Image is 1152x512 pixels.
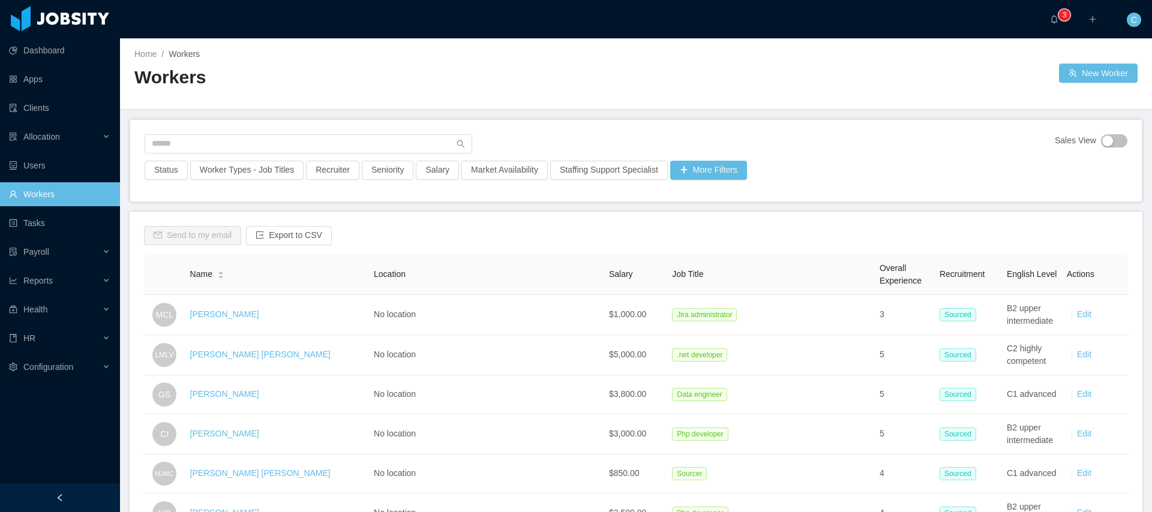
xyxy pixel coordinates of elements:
[672,388,727,401] span: Data engineer
[9,363,17,371] i: icon: setting
[1002,414,1062,454] td: B2 upper intermediate
[1055,134,1096,147] span: Sales View
[190,350,331,359] a: [PERSON_NAME] [PERSON_NAME]
[160,422,169,446] span: CI
[1077,468,1091,478] a: Edit
[1077,429,1091,438] a: Edit
[9,305,17,314] i: icon: medicine-box
[940,308,976,321] span: Sourced
[940,309,981,319] a: Sourced
[457,140,465,148] i: icon: search
[369,375,604,414] td: No location
[217,274,224,278] i: icon: caret-down
[609,350,646,359] span: $5,000.00
[672,427,728,441] span: Php developer
[369,295,604,335] td: No location
[9,276,17,285] i: icon: line-chart
[609,468,640,478] span: $850.00
[672,348,727,362] span: .net developer
[190,161,304,180] button: Worker Types - Job Titles
[9,96,110,120] a: icon: auditClients
[9,182,110,206] a: icon: userWorkers
[23,362,73,372] span: Configuration
[940,389,981,399] a: Sourced
[672,467,707,480] span: Sourcer
[1002,295,1062,335] td: B2 upper intermediate
[155,464,175,483] span: MJMC
[155,344,174,366] span: LMLV
[190,268,212,281] span: Name
[9,211,110,235] a: icon: profileTasks
[9,132,17,141] i: icon: solution
[190,429,259,438] a: [PERSON_NAME]
[217,270,224,273] i: icon: caret-up
[9,248,17,256] i: icon: file-protect
[940,468,981,478] a: Sourced
[609,389,646,399] span: $3,800.00
[23,247,49,257] span: Payroll
[369,335,604,375] td: No location
[362,161,413,180] button: Seniority
[190,389,259,399] a: [PERSON_NAME]
[161,49,164,59] span: /
[9,334,17,342] i: icon: book
[1002,335,1062,375] td: C2 highly competent
[940,269,985,279] span: Recruitment
[306,161,359,180] button: Recruiter
[1131,13,1137,27] span: C
[1058,9,1070,21] sup: 3
[672,308,737,321] span: Jira administrator
[9,38,110,62] a: icon: pie-chartDashboard
[940,467,976,480] span: Sourced
[940,427,976,441] span: Sourced
[1002,454,1062,493] td: C1 advanced
[416,161,459,180] button: Salary
[246,226,332,245] button: icon: exportExport to CSV
[880,263,922,285] span: Overall Experience
[1050,15,1058,23] i: icon: bell
[875,414,935,454] td: 5
[23,333,35,343] span: HR
[940,350,981,359] a: Sourced
[940,388,976,401] span: Sourced
[609,309,646,319] span: $1,000.00
[875,454,935,493] td: 4
[940,429,981,438] a: Sourced
[1002,375,1062,414] td: C1 advanced
[670,161,747,180] button: icon: plusMore Filters
[134,65,636,90] h2: Workers
[1063,9,1067,21] p: 3
[609,429,646,438] span: $3,000.00
[374,269,406,279] span: Location
[9,153,110,177] a: icon: robotUsers
[23,305,47,314] span: Health
[217,269,224,278] div: Sort
[672,269,703,279] span: Job Title
[23,132,60,141] span: Allocation
[190,468,331,478] a: [PERSON_NAME] [PERSON_NAME]
[134,49,157,59] a: Home
[875,375,935,414] td: 5
[940,348,976,362] span: Sourced
[1077,309,1091,319] a: Edit
[1059,64,1138,83] button: icon: usergroup-addNew Worker
[369,454,604,493] td: No location
[1067,269,1094,279] span: Actions
[875,335,935,375] td: 5
[169,49,200,59] span: Workers
[158,383,170,406] span: GS
[1077,350,1091,359] a: Edit
[9,67,110,91] a: icon: appstoreApps
[550,161,668,180] button: Staffing Support Specialist
[23,276,53,285] span: Reports
[875,295,935,335] td: 3
[461,161,548,180] button: Market Availability
[609,269,633,279] span: Salary
[1077,389,1091,399] a: Edit
[1088,15,1097,23] i: icon: plus
[190,309,259,319] a: [PERSON_NAME]
[1007,269,1057,279] span: English Level
[145,161,188,180] button: Status
[156,303,174,327] span: MCL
